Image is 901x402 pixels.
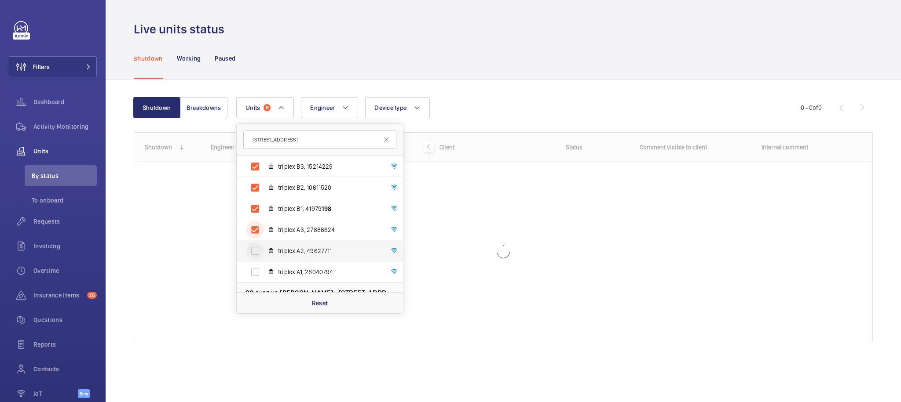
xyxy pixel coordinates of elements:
span: Invoicing [33,242,97,250]
span: 0 - 0 0 [801,105,822,111]
span: Requests [33,217,97,226]
span: To onboard [32,196,97,205]
span: of [813,104,818,111]
span: triplex B1, 41979 [278,204,380,213]
p: Shutdown [134,54,163,63]
span: Reports [33,340,97,349]
span: Contacts [33,365,97,373]
span: 98 avenue [PERSON_NAME] - [STREET_ADDRESS] [245,288,394,297]
span: Overtime [33,266,97,275]
span: 198 [322,205,332,212]
p: Paused [215,54,235,63]
span: Units [33,147,97,156]
h1: Live units status [134,21,230,37]
span: triplex A3, 27886624 [278,225,380,234]
button: Units6 [236,97,294,118]
button: Filters [9,56,97,77]
span: 25 [87,292,97,299]
span: Units [245,104,260,111]
button: Breakdowns [180,97,227,118]
span: Engineer [310,104,335,111]
p: Reset [312,299,328,308]
span: IoT [33,389,78,398]
span: Dashboard [33,98,97,106]
input: Find a unit [243,130,396,149]
span: Questions [33,315,97,324]
span: 6 [264,104,271,111]
span: triplex B2, 10611520 [278,183,380,192]
span: triplex B3, 15214229 [278,162,380,171]
span: Beta [78,389,90,398]
span: triplex A2, 49627711 [278,246,380,255]
span: Activity Monitoring [33,122,97,131]
span: By status [32,171,97,180]
span: Filters [33,62,50,71]
span: triplex A1, 28040794 [278,268,380,276]
span: Device type [374,104,407,111]
button: Device type [365,97,430,118]
button: Engineer [301,97,358,118]
span: Insurance items [33,291,84,300]
p: Working [177,54,201,63]
button: Shutdown [133,97,180,118]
